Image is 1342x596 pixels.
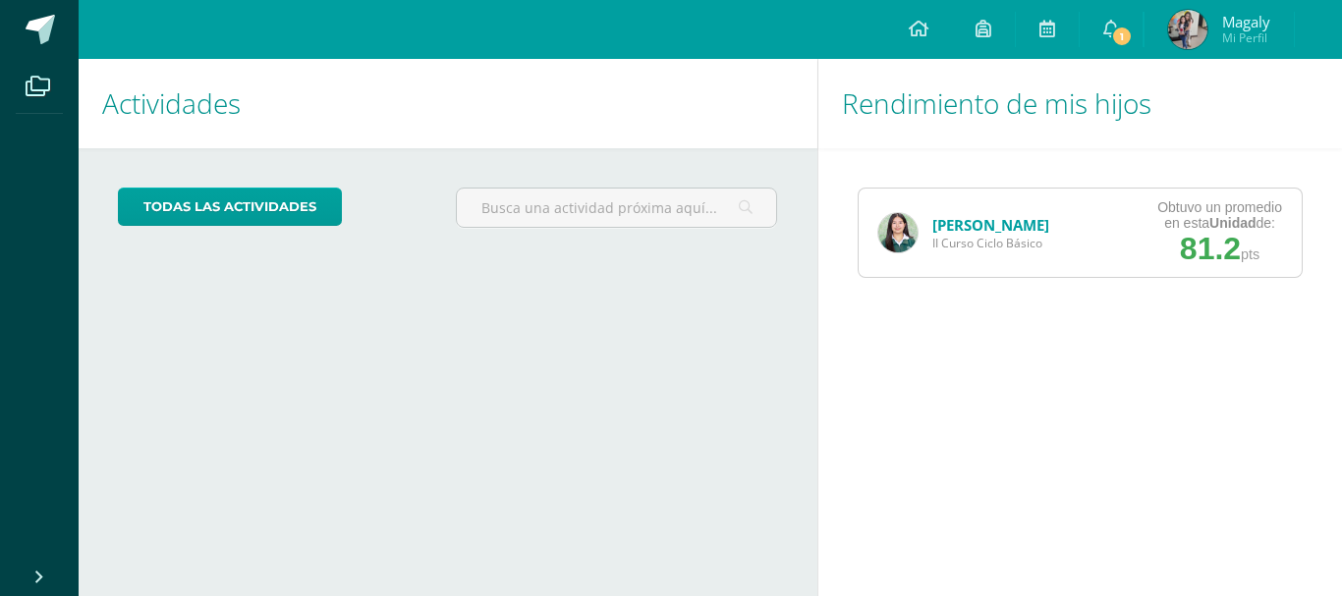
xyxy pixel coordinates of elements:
[932,235,1049,251] span: II Curso Ciclo Básico
[1157,199,1282,231] div: Obtuvo un promedio en esta de:
[1241,246,1259,262] span: pts
[1180,231,1241,266] span: 81.2
[102,59,794,148] h1: Actividades
[1168,10,1207,49] img: 12f982b0001c643735fd1c48b81cf986.png
[878,213,918,252] img: 7dc0c834767f0ce558bfd3148f8e0911.png
[118,188,342,226] a: todas las Actividades
[932,215,1049,235] a: [PERSON_NAME]
[1222,12,1270,31] span: Magaly
[457,189,777,227] input: Busca una actividad próxima aquí...
[1222,29,1270,46] span: Mi Perfil
[842,59,1319,148] h1: Rendimiento de mis hijos
[1111,26,1133,47] span: 1
[1209,215,1256,231] strong: Unidad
